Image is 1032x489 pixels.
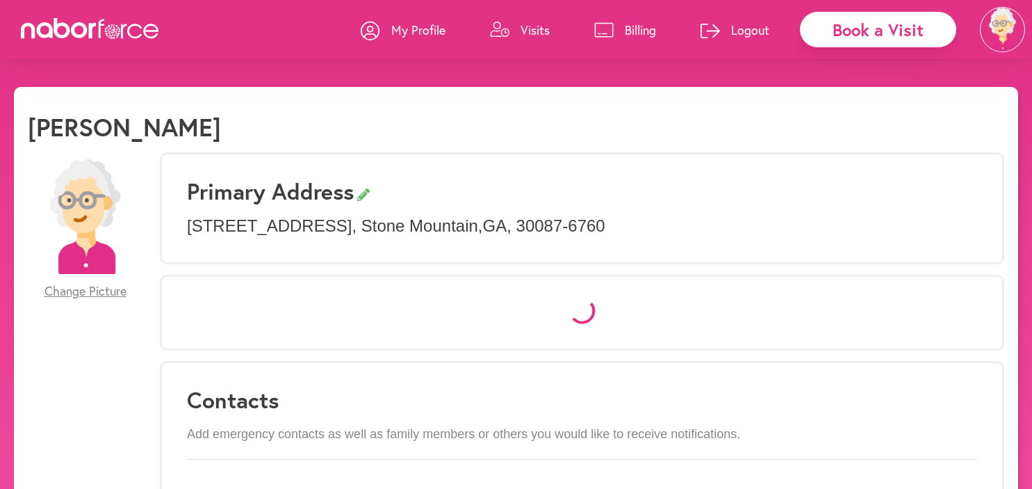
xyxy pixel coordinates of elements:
span: Change Picture [44,284,126,299]
h3: Primary Address [187,178,977,205]
img: efc20bcf08b0dac87679abea64c1faab.png [980,7,1025,52]
img: efc20bcf08b0dac87679abea64c1faab.png [28,159,142,274]
a: Logout [701,9,769,51]
a: Visits [490,9,550,51]
p: My Profile [391,22,445,38]
div: Book a Visit [800,12,956,47]
p: [STREET_ADDRESS] , Stone Mountain , GA , 30087-6760 [187,216,977,237]
p: Add emergency contacts as well as family members or others you would like to receive notifications. [187,427,977,442]
p: Visits [521,22,550,38]
h1: [PERSON_NAME] [28,112,221,142]
a: My Profile [361,9,445,51]
p: Billing [625,22,656,38]
a: Billing [594,9,656,51]
h3: Contacts [187,387,977,413]
p: Logout [731,22,769,38]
